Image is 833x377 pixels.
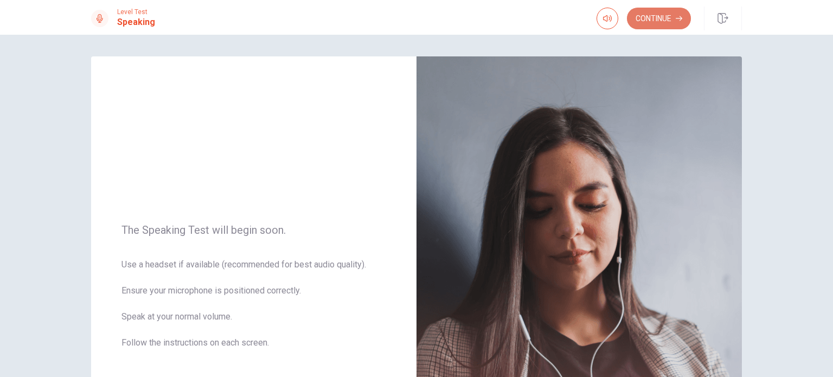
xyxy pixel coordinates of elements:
[117,8,155,16] span: Level Test
[117,16,155,29] h1: Speaking
[121,223,386,237] span: The Speaking Test will begin soon.
[121,258,386,362] span: Use a headset if available (recommended for best audio quality). Ensure your microphone is positi...
[627,8,691,29] button: Continue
